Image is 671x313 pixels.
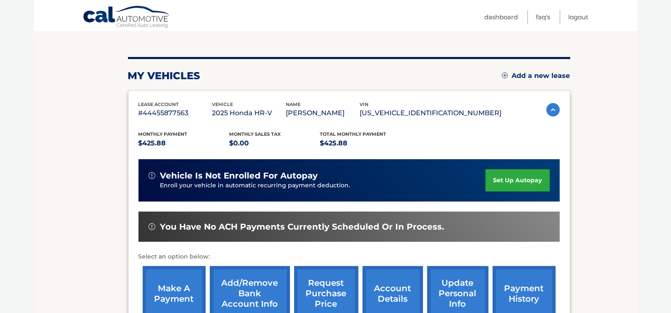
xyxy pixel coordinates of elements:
[128,70,201,82] h2: my vehicles
[569,10,589,24] a: Logout
[320,131,386,137] span: Total Monthly Payment
[286,107,360,119] p: [PERSON_NAME]
[212,101,233,107] span: vehicle
[160,181,486,190] p: Enroll your vehicle in automatic recurring payment deduction.
[229,137,320,149] p: $0.00
[138,137,230,149] p: $425.88
[149,223,155,230] img: alert-white.svg
[360,107,502,119] p: [US_VEHICLE_IDENTIFICATION_NUMBER]
[83,5,171,30] a: Cal Automotive
[536,10,551,24] a: FAQ's
[229,131,281,137] span: Monthly sales Tax
[502,72,570,80] a: Add a new lease
[149,172,155,179] img: alert-white.svg
[160,222,444,232] span: You have no ACH payments currently scheduled or in process.
[138,252,560,262] p: Select an option below:
[138,101,179,107] span: lease account
[286,101,301,107] span: name
[160,171,318,181] span: vehicle is not enrolled for autopay
[486,169,549,191] a: set up autopay
[502,72,508,78] img: add.svg
[360,101,369,107] span: vin
[212,107,286,119] p: 2025 Honda HR-V
[485,10,518,24] a: Dashboard
[138,107,212,119] p: #44455877563
[320,137,411,149] p: $425.88
[138,131,188,137] span: Monthly Payment
[546,103,560,116] img: accordion-active.svg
